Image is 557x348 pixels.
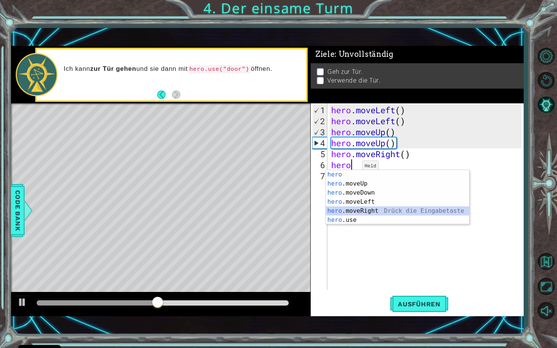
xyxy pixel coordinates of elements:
[313,126,327,137] div: 3
[390,300,448,308] span: Ausführen
[90,65,136,72] strong: zur Tür gehen
[313,115,327,126] div: 2
[535,45,557,67] button: Level-Optionen
[365,163,376,169] code: Held
[11,103,361,326] div: Level Map
[316,50,394,59] span: Ziele
[312,159,327,170] div: 6
[535,275,557,297] button: Browser maximieren
[327,76,380,84] p: Verwende die Tür.
[12,187,24,234] span: Code Bank
[535,94,557,116] button: KI-Hinweis
[335,50,393,59] span: : Unvollständig
[157,91,172,99] button: Back
[312,148,327,159] div: 5
[172,91,180,99] button: Next
[535,250,557,272] button: Zurück zur Karte
[390,293,448,315] button: Umschalttaste+Eingabetaste: Starte aktuellen Code.
[313,105,327,115] div: 1
[327,67,363,76] p: Geh zur Tür.
[535,300,557,321] button: Stummschaltung aufheben
[188,65,251,73] code: hero.use("door")
[15,295,30,311] button: ⌘ + P: Play
[64,65,301,73] p: Ich kann und sie dann mit öffnen.
[312,170,327,181] div: 7
[313,137,327,148] div: 4
[535,70,557,92] button: Restart Level
[535,249,557,274] a: Zurück zur Karte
